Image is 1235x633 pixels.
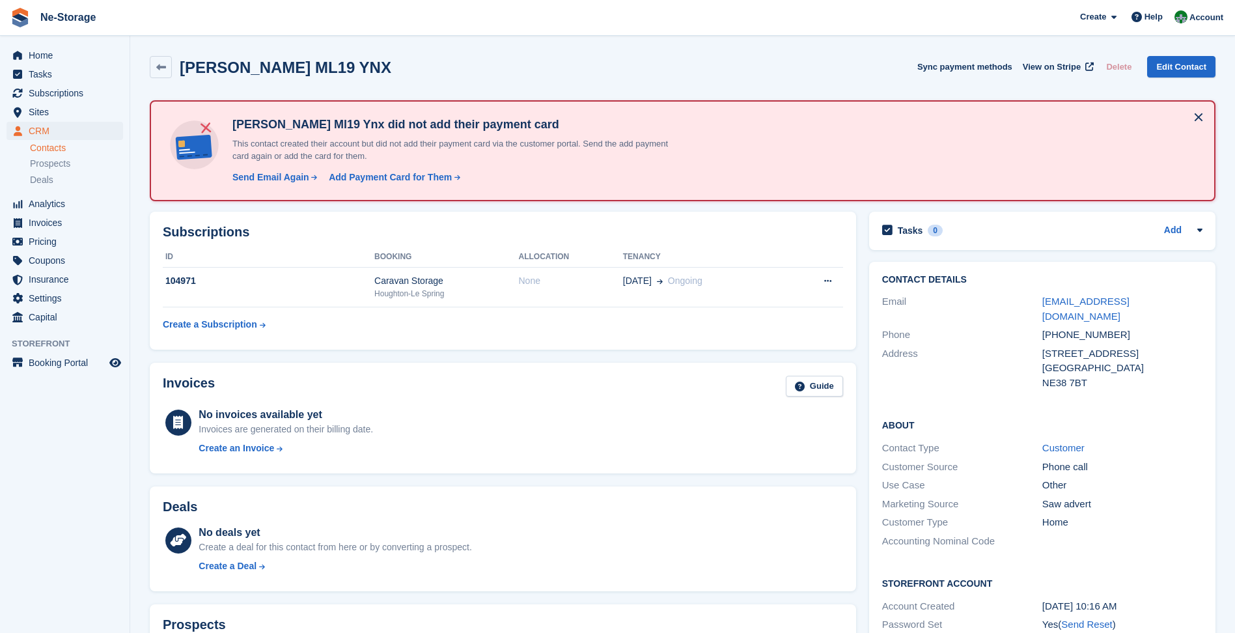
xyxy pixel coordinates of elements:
a: Create an Invoice [199,442,373,455]
a: menu [7,65,123,83]
div: Marketing Source [882,497,1042,512]
div: [PHONE_NUMBER] [1042,328,1202,343]
a: menu [7,270,123,288]
div: No deals yet [199,525,471,541]
th: Allocation [518,247,622,268]
div: Other [1042,478,1202,493]
a: Create a Subscription [163,313,266,337]
div: [STREET_ADDRESS] [1042,346,1202,361]
span: Capital [29,308,107,326]
span: Sites [29,103,107,121]
div: Send Email Again [232,171,309,184]
a: menu [7,122,123,140]
span: CRM [29,122,107,140]
div: Create a Subscription [163,318,257,331]
button: Delete [1101,56,1137,77]
h2: Deals [163,499,197,514]
a: Add Payment Card for Them [324,171,462,184]
span: [DATE] [623,274,652,288]
a: Send Reset [1061,619,1112,630]
a: Customer [1042,442,1085,453]
div: None [518,274,622,288]
a: [EMAIL_ADDRESS][DOMAIN_NAME] [1042,296,1130,322]
span: Account [1189,11,1223,24]
div: Caravan Storage [374,274,518,288]
div: Houghton-Le Spring [374,288,518,300]
div: Account Created [882,599,1042,614]
div: [DATE] 10:16 AM [1042,599,1202,614]
h2: Subscriptions [163,225,843,240]
a: menu [7,103,123,121]
a: Prospects [30,157,123,171]
a: Create a Deal [199,559,471,573]
th: Booking [374,247,518,268]
h2: Tasks [898,225,923,236]
a: menu [7,251,123,270]
div: Home [1042,515,1202,530]
a: Guide [786,376,843,397]
div: Customer Source [882,460,1042,475]
div: Invoices are generated on their billing date. [199,423,373,436]
span: Insurance [29,270,107,288]
img: stora-icon-8386f47178a22dfd0bd8f6a31ec36ba5ce8667c1dd55bd0f319d3a0aa187defe.svg [10,8,30,27]
a: View on Stripe [1018,56,1096,77]
span: Storefront [12,337,130,350]
a: Ne-Storage [35,7,101,28]
div: Address [882,346,1042,391]
span: Invoices [29,214,107,232]
button: Sync payment methods [917,56,1012,77]
h2: Storefront Account [882,576,1202,589]
p: This contact created their account but did not add their payment card via the customer portal. Se... [227,137,683,163]
div: 0 [928,225,943,236]
a: menu [7,232,123,251]
img: no-card-linked-e7822e413c904bf8b177c4d89f31251c4716f9871600ec3ca5bfc59e148c83f4.svg [167,117,222,173]
div: Password Set [882,617,1042,632]
h2: Invoices [163,376,215,397]
img: Charlotte Nesbitt [1174,10,1187,23]
a: Contacts [30,142,123,154]
span: Tasks [29,65,107,83]
div: Phone call [1042,460,1202,475]
a: menu [7,354,123,372]
div: Add Payment Card for Them [329,171,452,184]
div: 104971 [163,274,374,288]
a: Preview store [107,355,123,371]
span: Analytics [29,195,107,213]
span: Help [1145,10,1163,23]
h4: [PERSON_NAME] Ml19 Ynx did not add their payment card [227,117,683,132]
div: Create a Deal [199,559,257,573]
span: Deals [30,174,53,186]
div: Phone [882,328,1042,343]
div: Customer Type [882,515,1042,530]
div: [GEOGRAPHIC_DATA] [1042,361,1202,376]
h2: Contact Details [882,275,1202,285]
div: Create an Invoice [199,442,274,455]
div: Contact Type [882,441,1042,456]
a: menu [7,289,123,307]
a: Deals [30,173,123,187]
div: Create a deal for this contact from here or by converting a prospect. [199,541,471,554]
h2: [PERSON_NAME] ML19 YNX [180,59,391,76]
span: Pricing [29,232,107,251]
div: Accounting Nominal Code [882,534,1042,549]
div: Email [882,294,1042,324]
a: menu [7,195,123,213]
a: menu [7,214,123,232]
h2: Prospects [163,617,226,632]
th: Tenancy [623,247,787,268]
span: Subscriptions [29,84,107,102]
span: View on Stripe [1023,61,1081,74]
div: No invoices available yet [199,407,373,423]
a: Add [1164,223,1182,238]
div: Use Case [882,478,1042,493]
th: ID [163,247,374,268]
div: Saw advert [1042,497,1202,512]
a: menu [7,46,123,64]
span: Home [29,46,107,64]
span: Settings [29,289,107,307]
h2: About [882,418,1202,431]
a: menu [7,84,123,102]
div: Yes [1042,617,1202,632]
span: Booking Portal [29,354,107,372]
a: menu [7,308,123,326]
